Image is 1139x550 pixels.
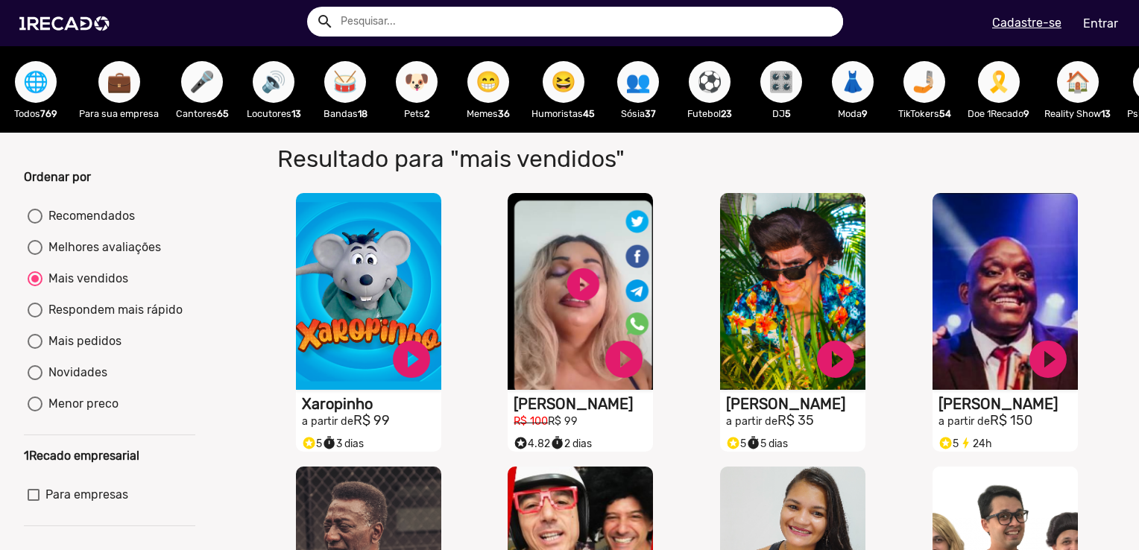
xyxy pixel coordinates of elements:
button: 🔊 [253,61,294,103]
button: 🎤 [181,61,223,103]
p: Moda [824,107,881,121]
small: bolt [959,436,973,450]
p: Cantores [174,107,230,121]
span: 💼 [107,61,132,103]
i: timer [746,432,760,450]
button: 🥁 [324,61,366,103]
span: 🔊 [261,61,286,103]
p: Pets [388,107,445,121]
b: 2 [424,108,429,119]
span: 🎤 [189,61,215,103]
i: timer [322,432,336,450]
video: S1RECADO vídeos dedicados para fãs e empresas [508,193,653,390]
span: 😆 [551,61,576,103]
div: Recomendados [42,207,135,225]
div: Mais pedidos [42,332,122,350]
div: Novidades [42,364,107,382]
h1: [PERSON_NAME] [514,395,653,413]
b: Ordenar por [24,170,91,184]
i: Selo super talento [302,432,316,450]
span: 5 [302,437,322,450]
span: 2 dias [550,437,592,450]
video: S1RECADO vídeos dedicados para fãs e empresas [933,193,1078,390]
div: Menor preco [42,395,119,413]
i: timer [550,432,564,450]
p: Para sua empresa [79,107,159,121]
p: Locutores [245,107,302,121]
b: 54 [939,108,951,119]
small: R$ 100 [514,415,548,428]
div: Melhores avaliações [42,238,161,256]
h1: Xaropinho [302,395,441,413]
i: Selo super talento [726,432,740,450]
b: 13 [1101,108,1111,119]
b: 45 [583,108,595,119]
h1: [PERSON_NAME] [938,395,1078,413]
h1: Resultado para "mais vendidos" [266,145,824,173]
mat-icon: Example home icon [316,13,334,31]
h2: R$ 99 [302,413,441,429]
a: play_circle_filled [602,337,646,382]
video: S1RECADO vídeos dedicados para fãs e empresas [720,193,865,390]
span: 3 dias [322,437,364,450]
p: Todos [7,107,64,121]
button: 💼 [98,61,140,103]
button: 🎛️ [760,61,802,103]
span: 🤳🏼 [912,61,937,103]
b: 23 [721,108,732,119]
small: R$ 99 [548,415,578,428]
span: 🎗️ [986,61,1012,103]
small: a partir de [302,415,353,428]
p: DJ [753,107,810,121]
button: Example home icon [311,7,337,34]
b: 769 [40,108,57,119]
span: 5 dias [746,437,788,450]
span: 👥 [625,61,651,103]
button: 🎗️ [978,61,1020,103]
p: Reality Show [1044,107,1111,121]
small: timer [550,436,564,450]
span: 5 [726,437,746,450]
span: 24h [959,437,992,450]
h1: [PERSON_NAME] [726,395,865,413]
p: Sósia [610,107,666,121]
b: 37 [645,108,656,119]
p: Futebol [681,107,738,121]
small: stars [302,436,316,450]
span: 4.82 [514,437,550,450]
h2: R$ 150 [938,413,1078,429]
b: 1Recado empresarial [24,449,139,463]
i: Selo super talento [514,432,528,450]
a: play_circle_filled [813,337,858,382]
i: bolt [959,432,973,450]
div: Respondem mais rápido [42,301,183,319]
b: 13 [291,108,301,119]
small: a partir de [726,415,777,428]
span: ⚽ [697,61,722,103]
h2: R$ 35 [726,413,865,429]
p: Bandas [317,107,373,121]
i: Selo super talento [938,432,953,450]
b: 9 [862,108,868,119]
span: 5 [938,437,959,450]
button: 👗 [832,61,874,103]
button: 👥 [617,61,659,103]
span: 😁 [476,61,501,103]
small: stars [938,436,953,450]
p: Humoristas [531,107,595,121]
small: timer [322,436,336,450]
button: 😆 [543,61,584,103]
button: 😁 [467,61,509,103]
a: play_circle_filled [389,337,434,382]
button: 🐶 [396,61,438,103]
div: Mais vendidos [42,270,128,288]
a: Entrar [1073,10,1128,37]
span: Para empresas [45,486,128,504]
button: ⚽ [689,61,731,103]
u: Cadastre-se [992,16,1061,30]
small: timer [746,436,760,450]
b: 65 [217,108,229,119]
span: 🎛️ [769,61,794,103]
button: 🤳🏼 [903,61,945,103]
b: 18 [358,108,367,119]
